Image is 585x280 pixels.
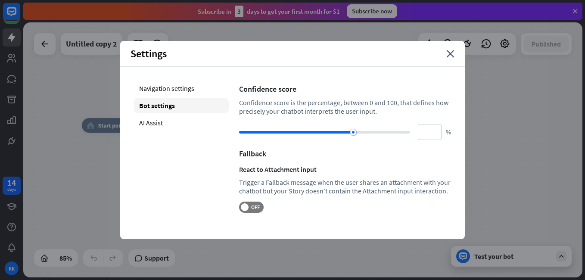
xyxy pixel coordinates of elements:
[239,98,451,115] div: Confidence score is the percentage, between 0 and 100, that defines how precisely your chatbot in...
[7,179,16,187] div: 14
[87,122,94,129] i: home_2
[198,6,340,17] div: Subscribe in days to get your first month for $1
[57,251,75,265] div: 85%
[235,6,243,17] div: 3
[7,3,33,29] button: Open LiveChat chat widget
[144,251,169,265] span: Support
[446,50,454,58] i: close
[446,128,451,136] span: %
[7,187,16,193] div: days
[134,98,229,113] div: Bot settings
[524,36,569,52] button: Published
[474,252,552,261] div: Test your bot
[239,178,451,195] div: Trigger a Fallback message when the user shares an attachment with your chatbot but your Story do...
[249,204,262,211] span: OFF
[66,33,117,55] div: Untitled copy 2
[239,84,451,94] div: Confidence score
[5,261,19,275] div: KK
[347,4,397,18] div: Subscribe now
[134,115,229,131] div: AI Assist
[3,177,21,195] a: 14 days
[98,122,125,129] span: Start point
[134,81,229,96] div: Navigation settings
[239,165,451,174] div: React to Attachment input
[239,149,451,159] div: Fallback
[131,47,167,60] span: Settings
